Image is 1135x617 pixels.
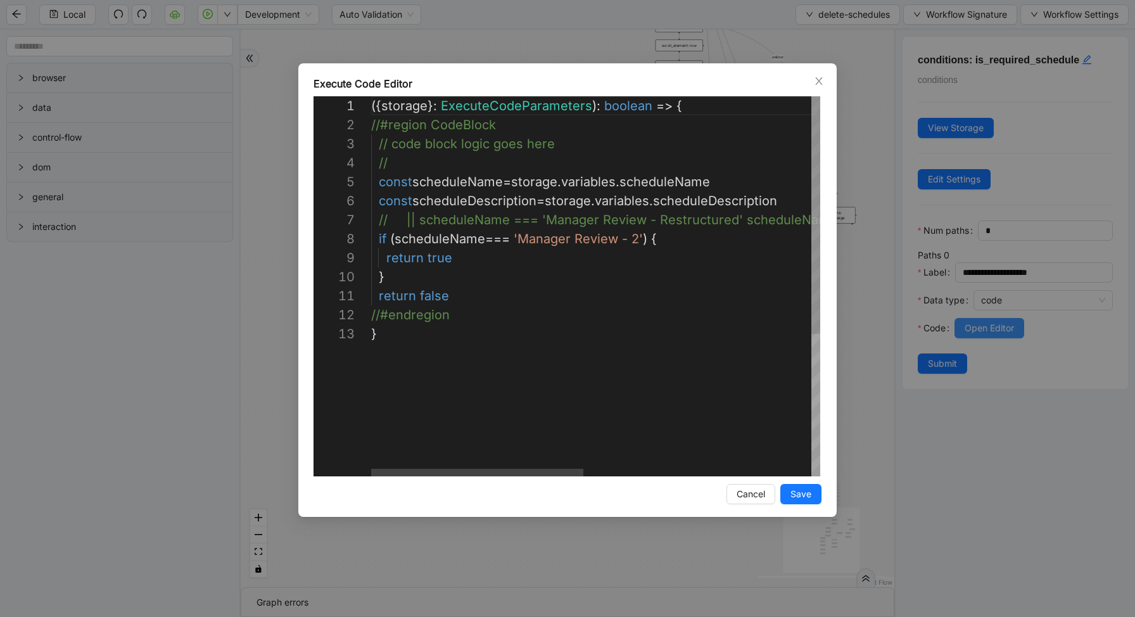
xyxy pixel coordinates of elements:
div: 2 [314,115,355,134]
span: = [503,174,511,189]
span: // || scheduleName === 'Manager Review - Restr [379,212,692,227]
span: . [649,193,653,208]
button: Close [812,74,826,88]
span: } [371,326,377,341]
div: 1 [314,96,355,115]
span: { [651,231,657,246]
span: Cancel [737,487,765,501]
span: const [379,193,412,208]
span: close [814,76,824,86]
span: storage [381,98,428,113]
span: scheduleName [395,231,485,246]
div: 5 [314,172,355,191]
span: scheduleName [412,174,503,189]
span: ( [390,231,395,246]
span: { [676,98,682,113]
div: 7 [314,210,355,229]
span: scheduleName [619,174,710,189]
textarea: Editor content;Press Alt+F1 for Accessibility Options. [371,96,372,115]
div: 12 [314,305,355,324]
span: //#endregion [371,307,450,322]
span: // code block logic goes here [379,136,555,151]
button: Cancel [726,484,775,504]
span: if [379,231,386,246]
span: storage [545,193,591,208]
span: const [379,174,412,189]
span: // [379,155,388,170]
div: 4 [314,153,355,172]
div: 10 [314,267,355,286]
span: return [386,250,424,265]
span: . [557,174,561,189]
span: variables [595,193,649,208]
span: ({ [371,98,381,113]
span: . [591,193,595,208]
span: 'Manager Review - 2' [514,231,643,246]
span: scheduleDescription [412,193,536,208]
span: variables [561,174,616,189]
span: Save [790,487,811,501]
button: Save [780,484,821,504]
span: ) [643,231,647,246]
span: . [616,174,619,189]
div: 13 [314,324,355,343]
span: ExecuteCodeParameters [441,98,592,113]
div: 6 [314,191,355,210]
span: uctured' scheduleName === 'Manager Review - 2' || [692,212,1011,227]
span: return [379,288,416,303]
span: }: [428,98,437,113]
span: //#region CodeBlock [371,117,496,132]
span: scheduleDescription [653,193,777,208]
span: } [379,269,384,284]
span: === [485,231,510,246]
span: storage [511,174,557,189]
span: false [420,288,449,303]
span: ): [592,98,600,113]
span: true [428,250,452,265]
span: = [536,193,545,208]
div: Execute Code Editor [314,76,821,91]
div: 3 [314,134,355,153]
span: => [656,98,673,113]
div: 11 [314,286,355,305]
div: 8 [314,229,355,248]
div: 9 [314,248,355,267]
span: boolean [604,98,652,113]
